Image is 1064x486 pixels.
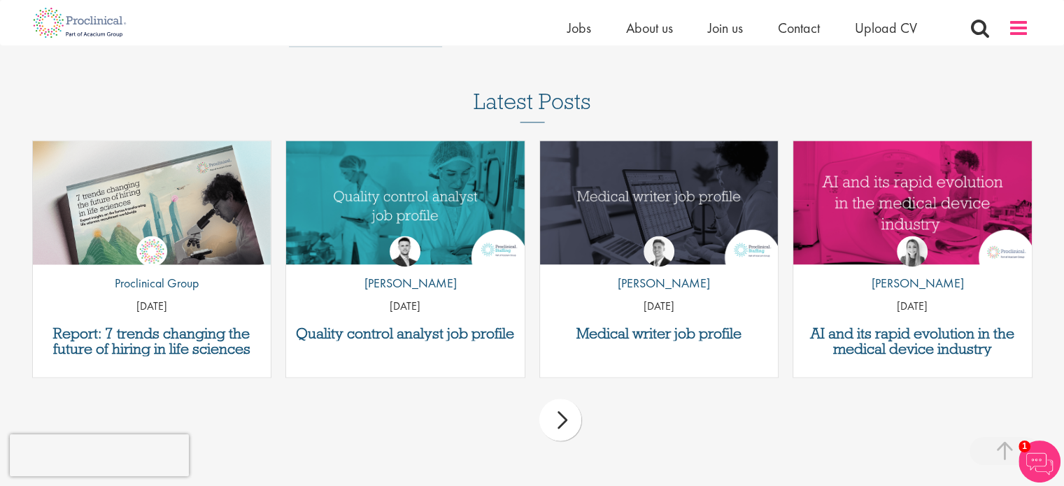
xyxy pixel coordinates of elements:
[644,236,674,266] img: George Watson
[354,236,457,299] a: Joshua Godden [PERSON_NAME]
[793,141,1032,264] img: AI and Its Impact on the Medical Device Industry | Proclinical
[897,236,928,266] img: Hannah Burke
[33,141,271,264] a: Link to a post
[136,236,167,266] img: Proclinical Group
[104,273,199,292] p: Proclinical Group
[793,141,1032,264] a: Link to a post
[778,19,820,37] a: Contact
[354,273,457,292] p: [PERSON_NAME]
[539,399,581,441] div: next
[540,141,779,264] a: Link to a post
[104,236,199,299] a: Proclinical Group Proclinical Group
[10,434,189,476] iframe: reCAPTCHA
[33,141,271,275] img: Proclinical: Life sciences hiring trends report 2025
[474,89,591,122] h3: Latest Posts
[286,141,525,264] img: quality control analyst job profile
[1019,441,1030,452] span: 1
[567,19,591,37] a: Jobs
[861,273,964,292] p: [PERSON_NAME]
[708,19,743,37] a: Join us
[293,325,518,341] a: Quality control analyst job profile
[800,325,1025,356] a: AI and its rapid evolution in the medical device industry
[286,141,525,264] a: Link to a post
[793,298,1032,314] p: [DATE]
[40,325,264,356] a: Report: 7 trends changing the future of hiring in life sciences
[607,273,710,292] p: [PERSON_NAME]
[540,298,779,314] p: [DATE]
[33,298,271,314] p: [DATE]
[286,298,525,314] p: [DATE]
[1019,441,1061,483] img: Chatbot
[547,325,772,341] a: Medical writer job profile
[855,19,917,37] a: Upload CV
[607,236,710,299] a: George Watson [PERSON_NAME]
[390,236,420,266] img: Joshua Godden
[626,19,673,37] a: About us
[861,236,964,299] a: Hannah Burke [PERSON_NAME]
[540,141,779,264] img: Medical writer job profile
